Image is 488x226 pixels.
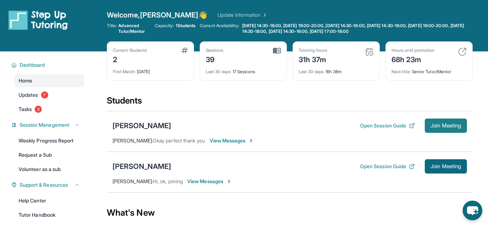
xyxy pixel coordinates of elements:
[299,47,327,53] div: Tutoring hours
[299,69,324,74] span: Last 30 days :
[392,69,411,74] span: Next title :
[41,91,48,99] span: 7
[17,181,80,189] button: Support & Resources
[181,47,188,53] img: card
[14,209,84,221] a: Tutor Handbook
[210,137,254,144] span: View Messages
[14,163,84,176] a: Volunteer as a sub
[360,122,415,129] button: Open Session Guide
[226,179,232,184] img: Chevron-Right
[430,124,461,128] span: Join Meeting
[392,53,434,65] div: 68h 23m
[425,159,467,174] button: Join Meeting
[425,119,467,133] button: Join Meeting
[9,10,68,30] img: logo
[458,47,467,56] img: card
[113,178,153,184] span: [PERSON_NAME] :
[392,47,434,53] div: Hours until promotion
[20,61,45,69] span: Dashboard
[200,23,239,34] span: Current Availability:
[113,161,171,171] div: [PERSON_NAME]
[20,121,69,129] span: Session Management
[19,77,32,84] span: Home
[113,69,136,74] span: First Match :
[35,106,42,113] span: 3
[365,47,374,56] img: card
[392,65,467,75] div: Senior Tutor/Mentor
[113,47,147,53] div: Current Students
[14,74,84,87] a: Home
[273,47,281,54] img: card
[17,121,80,129] button: Session Management
[187,178,232,185] span: View Messages
[107,10,208,20] span: Welcome, [PERSON_NAME] 👋
[113,53,147,65] div: 2
[242,23,471,34] span: [DATE] 14:30-18:00, [DATE] 19:00-20:00, [DATE] 14:30-18:00, [DATE] 14:30-18:00, [DATE] 19:00-20:0...
[430,164,461,169] span: Join Meeting
[19,106,32,113] span: Tasks
[153,137,205,144] span: Okay perfect thank you
[113,137,153,144] span: [PERSON_NAME] :
[155,23,174,29] span: Capacity:
[17,61,80,69] button: Dashboard
[113,121,171,131] div: [PERSON_NAME]
[14,194,84,207] a: Help Center
[14,134,84,147] a: Weekly Progress Report
[153,178,183,184] span: Hi, ok, joining
[107,23,117,34] span: Title:
[14,103,84,116] a: Tasks3
[241,23,473,34] a: [DATE] 14:30-18:00, [DATE] 19:00-20:00, [DATE] 14:30-18:00, [DATE] 14:30-18:00, [DATE] 19:00-20:0...
[113,65,188,75] div: [DATE]
[206,53,224,65] div: 39
[299,65,374,75] div: 16h 38m
[118,23,150,34] span: Advanced Tutor/Mentor
[14,89,84,101] a: Updates7
[206,47,224,53] div: Sessions
[218,11,268,19] a: Update Information
[20,181,68,189] span: Support & Resources
[206,69,231,74] span: Last 30 days :
[260,11,268,19] img: Chevron Right
[248,138,254,144] img: Chevron-Right
[176,23,196,29] span: 1 Students
[360,163,415,170] button: Open Session Guide
[14,149,84,161] a: Request a Sub
[107,95,473,111] div: Students
[19,91,38,99] span: Updates
[206,65,281,75] div: 17 Sessions
[299,53,327,65] div: 31h 37m
[463,201,482,220] button: chat-button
